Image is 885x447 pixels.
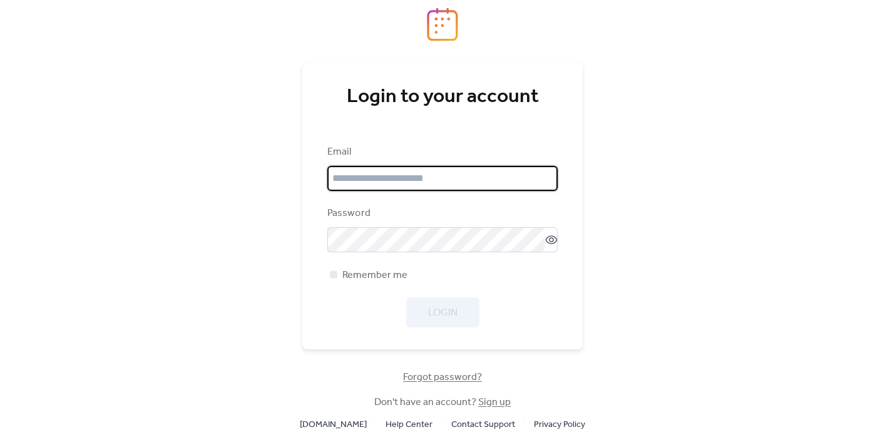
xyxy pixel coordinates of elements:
[327,85,558,110] div: Login to your account
[300,418,367,433] span: [DOMAIN_NAME]
[403,374,482,381] a: Forgot password?
[403,370,482,385] span: Forgot password?
[374,395,511,410] span: Don't have an account?
[427,8,458,41] img: logo
[327,206,555,221] div: Password
[342,268,407,283] span: Remember me
[327,145,555,160] div: Email
[386,416,432,432] a: Help Center
[300,416,367,432] a: [DOMAIN_NAME]
[478,393,511,412] a: Sign up
[534,418,585,433] span: Privacy Policy
[534,416,585,432] a: Privacy Policy
[451,416,515,432] a: Contact Support
[451,418,515,433] span: Contact Support
[386,418,432,433] span: Help Center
